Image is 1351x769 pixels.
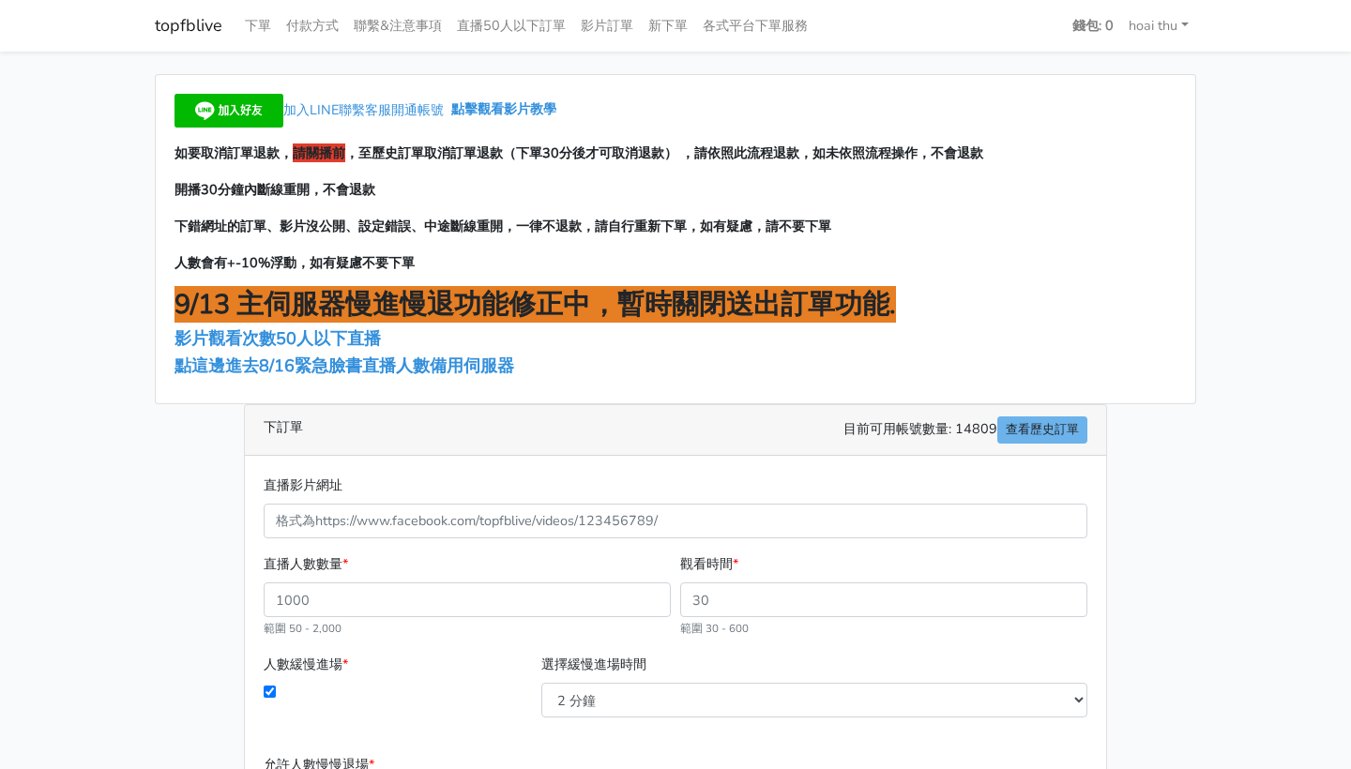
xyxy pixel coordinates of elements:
span: 目前可用帳號數量: 14809 [843,416,1087,444]
img: 加入好友 [175,94,283,128]
span: 開播30分鐘內斷線重開，不會退款 [175,180,375,199]
input: 30 [680,582,1087,617]
label: 人數緩慢進場 [264,654,348,675]
a: 直播50人以下訂單 [449,8,573,44]
span: 請關播前 [293,143,345,162]
a: 新下單 [641,8,695,44]
a: 點這邊進去8/16緊急臉書直播人數備用伺服器 [175,354,514,377]
a: 點擊觀看影片教學 [451,100,556,119]
a: 影片觀看次數 [175,327,276,350]
small: 範圍 30 - 600 [680,621,749,636]
span: ，至歷史訂單取消訂單退款（下單30分後才可取消退款） ，請依照此流程退款，如未依照流程操作，不會退款 [345,143,983,162]
a: 50人以下直播 [276,327,386,350]
label: 觀看時間 [680,553,738,575]
small: 範圍 50 - 2,000 [264,621,342,636]
a: 聯繫&注意事項 [346,8,449,44]
a: topfblive [155,8,222,44]
span: 加入LINE聯繫客服開通帳號 [283,100,444,119]
strong: 錢包: 0 [1072,16,1114,35]
span: 下錯網址的訂單、影片沒公開、設定錯誤、中途斷線重開，一律不退款，請自行重新下單，如有疑慮，請不要下單 [175,217,831,235]
span: 9/13 主伺服器慢進慢退功能修正中，暫時關閉送出訂單功能. [175,286,896,323]
input: 1000 [264,582,671,617]
a: 下單 [237,8,279,44]
a: 加入LINE聯繫客服開通帳號 [175,100,451,119]
span: 50人以下直播 [276,327,381,350]
a: 查看歷史訂單 [997,416,1087,444]
a: hoai thu [1121,8,1196,44]
div: 下訂單 [245,405,1106,456]
span: 如要取消訂單退款， [175,143,293,162]
label: 直播人數數量 [264,553,348,575]
span: 人數會有+-10%浮動，如有疑慮不要下單 [175,253,415,272]
label: 選擇緩慢進場時間 [541,654,646,675]
a: 錢包: 0 [1065,8,1121,44]
input: 格式為https://www.facebook.com/topfblive/videos/123456789/ [264,504,1087,538]
a: 影片訂單 [573,8,641,44]
label: 直播影片網址 [264,475,342,496]
a: 付款方式 [279,8,346,44]
a: 各式平台下單服務 [695,8,815,44]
